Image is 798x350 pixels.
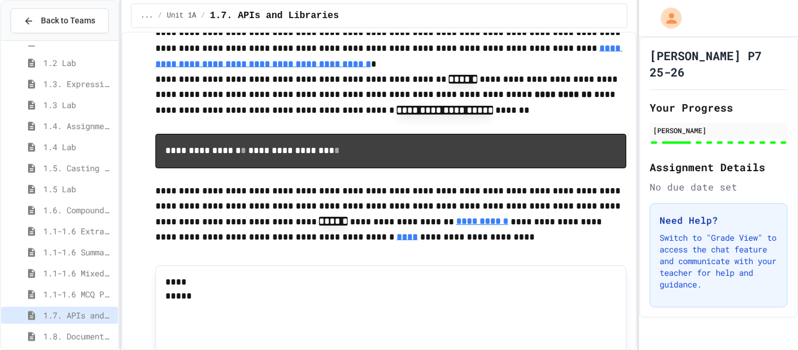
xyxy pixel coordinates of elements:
[43,246,113,258] span: 1.1-1.6 Summary
[660,232,778,290] p: Switch to "Grade View" to access the chat feature and communicate with your teacher for help and ...
[43,225,113,237] span: 1.1-1.6 Extra Coding Practice
[650,99,787,116] h2: Your Progress
[43,120,113,132] span: 1.4. Assignment and Input
[648,5,685,32] div: My Account
[650,159,787,175] h2: Assignment Details
[43,78,113,90] span: 1.3. Expressions and Output [New]
[650,180,787,194] div: No due date set
[43,204,113,216] span: 1.6. Compound Assignment Operators
[201,11,205,20] span: /
[210,9,339,23] span: 1.7. APIs and Libraries
[43,57,113,69] span: 1.2 Lab
[43,162,113,174] span: 1.5. Casting and Ranges of Values
[11,8,109,33] button: Back to Teams
[43,309,113,321] span: 1.7. APIs and Libraries
[650,47,787,80] h1: [PERSON_NAME] P7 25-26
[43,141,113,153] span: 1.4 Lab
[41,15,95,27] span: Back to Teams
[43,288,113,300] span: 1.1-1.6 MCQ Practice
[158,11,162,20] span: /
[43,330,113,342] span: 1.8. Documentation with Comments and Preconditions
[167,11,196,20] span: Unit 1A
[43,183,113,195] span: 1.5 Lab
[43,267,113,279] span: 1.1-1.6 Mixed Up Code Practice
[43,99,113,111] span: 1.3 Lab
[660,213,778,227] h3: Need Help?
[141,11,154,20] span: ...
[653,125,784,136] div: [PERSON_NAME]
